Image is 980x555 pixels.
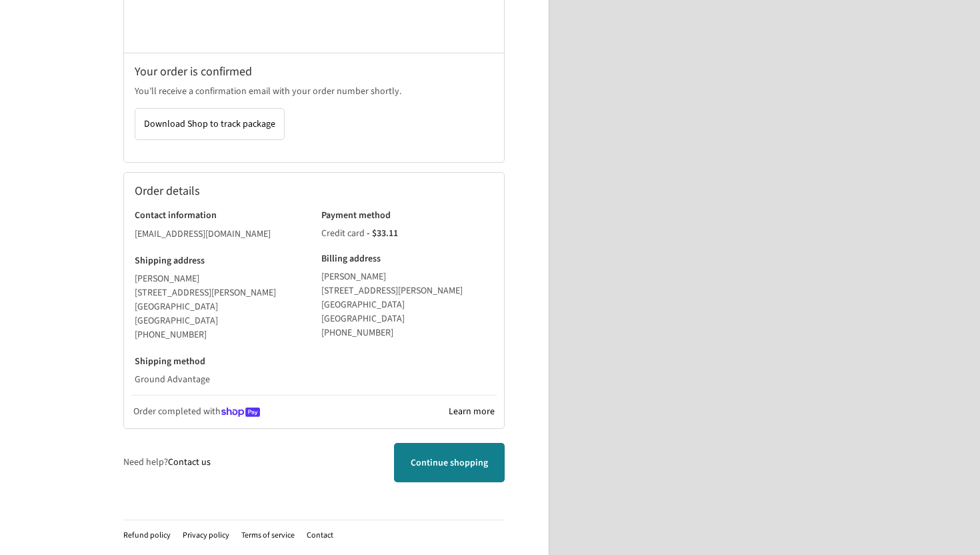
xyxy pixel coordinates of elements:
[321,227,365,240] span: Credit card
[123,530,171,541] a: Refund policy
[135,356,307,368] h3: Shipping method
[123,456,211,470] p: Need help?
[135,183,314,199] h2: Order details
[367,227,398,240] span: - $33.11
[394,443,505,482] a: Continue shopping
[135,64,493,79] h2: Your order is confirmed
[168,456,211,469] a: Contact us
[321,253,494,265] h3: Billing address
[135,373,307,387] p: Ground Advantage
[241,530,295,541] a: Terms of service
[447,404,497,420] a: Learn more about Shop Pay
[307,530,333,541] a: Contact
[183,530,229,541] a: Privacy policy
[135,85,493,99] p: You’ll receive a confirmation email with your order number shortly.
[135,227,271,241] bdo: [EMAIL_ADDRESS][DOMAIN_NAME]
[135,108,285,140] button: Download Shop to track package
[411,456,488,470] span: Continue shopping
[321,209,494,221] h3: Payment method
[135,209,307,221] h3: Contact information
[131,404,447,421] p: Order completed with
[135,272,307,342] address: [PERSON_NAME] [STREET_ADDRESS][PERSON_NAME] [GEOGRAPHIC_DATA] [GEOGRAPHIC_DATA] ‎[PHONE_NUMBER]
[144,117,275,131] span: Download Shop to track package
[321,270,494,340] address: [PERSON_NAME] [STREET_ADDRESS][PERSON_NAME] [GEOGRAPHIC_DATA] [GEOGRAPHIC_DATA] ‎[PHONE_NUMBER]
[135,255,307,267] h3: Shipping address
